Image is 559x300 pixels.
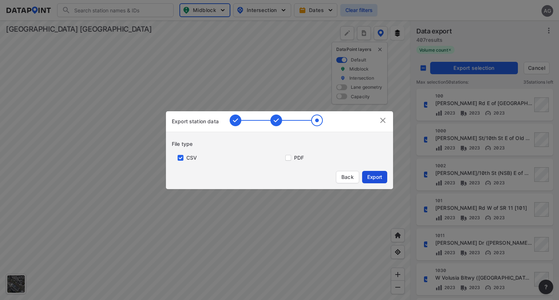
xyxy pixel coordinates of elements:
img: 1r8AAAAASUVORK5CYII= [230,115,323,126]
button: Export [362,171,387,183]
div: File type [172,140,393,148]
label: CSV [186,154,197,161]
span: Back [341,173,354,181]
div: Export station data [172,118,219,125]
button: Back [336,171,359,183]
span: Export [366,173,383,181]
img: IvGo9hDFjq0U70AQfCTEoVEAFwAAAAASUVORK5CYII= [378,116,387,125]
label: PDF [294,154,304,161]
